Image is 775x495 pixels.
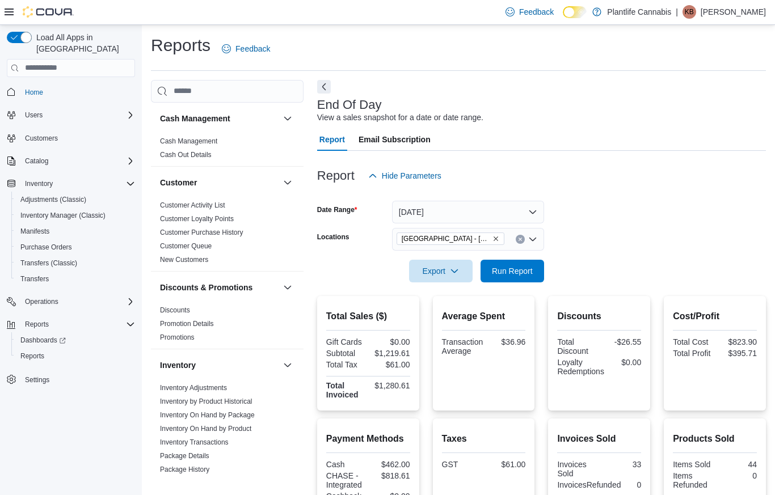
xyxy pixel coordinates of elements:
[20,274,49,284] span: Transfers
[16,240,77,254] a: Purchase Orders
[20,295,135,308] span: Operations
[16,193,135,206] span: Adjustments (Classic)
[160,113,230,124] h3: Cash Management
[557,480,621,489] div: InvoicesRefunded
[160,397,252,406] span: Inventory by Product Historical
[557,432,641,446] h2: Invoices Sold
[20,211,106,220] span: Inventory Manager (Classic)
[16,272,135,286] span: Transfers
[20,85,135,99] span: Home
[11,223,140,239] button: Manifests
[151,134,304,166] div: Cash Management
[492,265,533,277] span: Run Report
[557,310,641,323] h2: Discounts
[160,424,251,433] span: Inventory On Hand by Product
[160,306,190,314] a: Discounts
[160,150,212,159] span: Cash Out Details
[676,5,678,19] p: |
[685,5,694,19] span: KB
[160,229,243,236] a: Customer Purchase History
[160,113,279,124] button: Cash Management
[370,381,410,390] div: $1,280.61
[20,352,44,361] span: Reports
[151,303,304,349] div: Discounts & Promotions
[20,318,135,331] span: Reports
[673,310,757,323] h2: Cost/Profit
[2,107,140,123] button: Users
[281,281,294,294] button: Discounts & Promotions
[11,271,140,287] button: Transfers
[20,295,63,308] button: Operations
[151,198,304,271] div: Customer
[487,337,525,346] div: $36.96
[402,233,490,244] span: [GEOGRAPHIC_DATA] - [GEOGRAPHIC_DATA]
[25,88,43,97] span: Home
[20,243,72,252] span: Purchase Orders
[160,215,234,223] a: Customer Loyalty Points
[16,209,135,222] span: Inventory Manager (Classic)
[20,108,135,122] span: Users
[160,411,255,419] a: Inventory On Hand by Package
[442,337,483,356] div: Transaction Average
[16,225,135,238] span: Manifests
[160,151,212,159] a: Cash Out Details
[160,306,190,315] span: Discounts
[20,318,53,331] button: Reports
[16,225,54,238] a: Manifests
[683,5,696,19] div: Kim Bore
[557,460,597,478] div: Invoices Sold
[25,156,48,166] span: Catalog
[442,310,526,323] h2: Average Spent
[235,43,270,54] span: Feedback
[519,6,554,18] span: Feedback
[160,137,217,145] a: Cash Management
[11,192,140,208] button: Adjustments (Classic)
[281,358,294,372] button: Inventory
[160,282,252,293] h3: Discounts & Promotions
[20,373,54,387] a: Settings
[442,432,526,446] h2: Taxes
[160,201,225,210] span: Customer Activity List
[2,176,140,192] button: Inventory
[16,209,110,222] a: Inventory Manager (Classic)
[370,360,410,369] div: $61.00
[160,451,209,460] span: Package Details
[25,179,53,188] span: Inventory
[16,272,53,286] a: Transfers
[160,228,243,237] span: Customer Purchase History
[717,460,757,469] div: 44
[673,460,713,469] div: Items Sold
[2,294,140,310] button: Operations
[11,255,140,271] button: Transfers (Classic)
[370,337,410,346] div: $0.00
[625,480,641,489] div: 0
[160,465,209,474] span: Package History
[23,6,74,18] img: Cova
[160,397,252,405] a: Inventory by Product Historical
[492,235,499,242] button: Remove Edmonton - Albany from selection in this group
[609,358,641,367] div: $0.00
[326,471,366,489] div: CHASE - Integrated
[160,359,196,371] h3: Inventory
[717,471,757,480] div: 0
[7,79,135,417] nav: Complex example
[20,195,86,204] span: Adjustments (Classic)
[563,6,587,18] input: Dark Mode
[20,227,49,236] span: Manifests
[16,333,70,347] a: Dashboards
[326,460,366,469] div: Cash
[16,256,82,270] a: Transfers (Classic)
[160,359,279,371] button: Inventory
[20,336,66,345] span: Dashboards
[160,319,214,328] span: Promotion Details
[326,337,366,346] div: Gift Cards
[160,256,208,264] a: New Customers
[281,112,294,125] button: Cash Management
[16,349,49,363] a: Reports
[160,201,225,209] a: Customer Activity List
[25,320,49,329] span: Reports
[32,32,135,54] span: Load All Apps in [GEOGRAPHIC_DATA]
[370,460,410,469] div: $462.00
[2,316,140,332] button: Reports
[501,1,558,23] a: Feedback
